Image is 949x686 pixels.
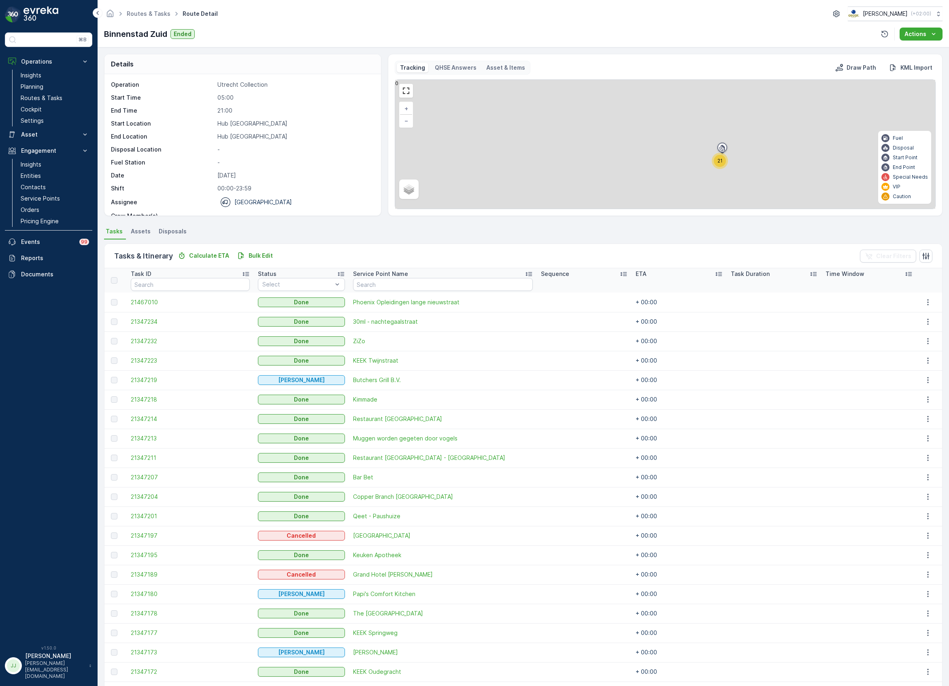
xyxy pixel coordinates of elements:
[848,9,860,18] img: basis-logo_rgb2x.png
[131,648,250,656] span: 21347173
[131,609,250,618] a: 21347178
[131,668,250,676] a: 21347172
[278,648,325,656] p: [PERSON_NAME]
[111,435,117,442] div: Toggle Row Selected
[353,590,533,598] a: Papi's Comfort Kitchen
[111,198,137,206] p: Assignee
[131,318,250,326] span: 21347234
[832,63,879,73] button: Draw Path
[131,532,250,540] a: 21347197
[632,312,726,331] td: + 00:00
[294,493,309,501] p: Done
[258,375,345,385] button: Geen Afval
[287,532,316,540] p: Cancelled
[131,551,250,559] span: 21347195
[294,454,309,462] p: Done
[294,473,309,481] p: Done
[131,337,250,345] a: 21347232
[294,337,309,345] p: Done
[900,64,932,72] p: KML Import
[111,81,214,89] p: Operation
[189,252,229,260] p: Calculate ETA
[5,53,92,70] button: Operations
[131,415,250,423] span: 21347214
[632,390,726,409] td: + 00:00
[258,395,345,404] button: Done
[353,270,408,278] p: Service Point Name
[294,298,309,306] p: Done
[217,120,372,128] p: Hub [GEOGRAPHIC_DATA]
[886,63,936,73] button: KML Import
[5,645,92,650] span: v 1.50.0
[111,145,214,154] p: Disposal Location
[131,270,151,278] p: Task ID
[111,552,117,558] div: Toggle Row Selected
[900,28,943,41] button: Actions
[353,532,533,540] a: Centraal Museum
[127,10,170,17] a: Routes & Tasks
[5,250,92,266] a: Reports
[258,667,345,677] button: Done
[131,395,250,404] span: 21347218
[21,130,76,139] p: Asset
[353,648,533,656] a: Bartholomeus Gasthuis
[111,571,117,578] div: Toggle Row Selected
[353,278,533,291] input: Search
[258,336,345,346] button: Done
[353,532,533,540] span: [GEOGRAPHIC_DATA]
[636,270,647,278] p: ETA
[81,239,87,245] p: 99
[234,198,292,206] p: [GEOGRAPHIC_DATA]
[294,434,309,442] p: Done
[21,160,41,169] p: Insights
[114,250,173,262] p: Tasks & Itinerary
[353,395,533,404] a: Kimmade
[111,649,117,656] div: Toggle Row Selected
[21,105,42,113] p: Cockpit
[258,297,345,307] button: Done
[353,609,533,618] a: The Hunfeld Hotel
[111,494,117,500] div: Toggle Row Selected
[111,669,117,675] div: Toggle Row Selected
[131,590,250,598] a: 21347180
[541,270,569,278] p: Sequence
[353,551,533,559] a: Keuken Apotheek
[131,278,250,291] input: Search
[353,357,533,365] a: KEEK Twijnstraat
[632,409,726,429] td: + 00:00
[111,377,117,383] div: Toggle Row Selected
[111,416,117,422] div: Toggle Row Selected
[21,238,74,246] p: Events
[353,473,533,481] span: Bar Bet
[17,81,92,92] a: Planning
[106,12,115,19] a: Homepage
[111,212,214,220] p: Crew Member(s)
[353,376,533,384] a: Butchers Grill B.V.
[21,58,76,66] p: Operations
[106,227,123,235] span: Tasks
[21,183,46,191] p: Contacts
[5,6,21,23] img: logo
[353,415,533,423] a: Restaurant Blauw Utrecht
[111,591,117,597] div: Toggle Row Selected
[278,376,325,384] p: [PERSON_NAME]
[131,357,250,365] a: 21347223
[353,668,533,676] span: KEEK Oudegracht
[353,512,533,520] a: Qeet - Paushuize
[848,6,943,21] button: [PERSON_NAME](+02:00)
[111,158,214,167] p: Fuel Station
[400,85,412,97] a: View Fullscreen
[131,298,250,306] span: 21467010
[294,357,309,365] p: Done
[111,59,134,69] p: Details
[131,434,250,442] a: 21347213
[353,318,533,326] a: 30ml - nachtegaalstraat
[21,194,60,203] p: Service Points
[111,171,214,180] p: Date
[111,455,117,461] div: Toggle Row Selected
